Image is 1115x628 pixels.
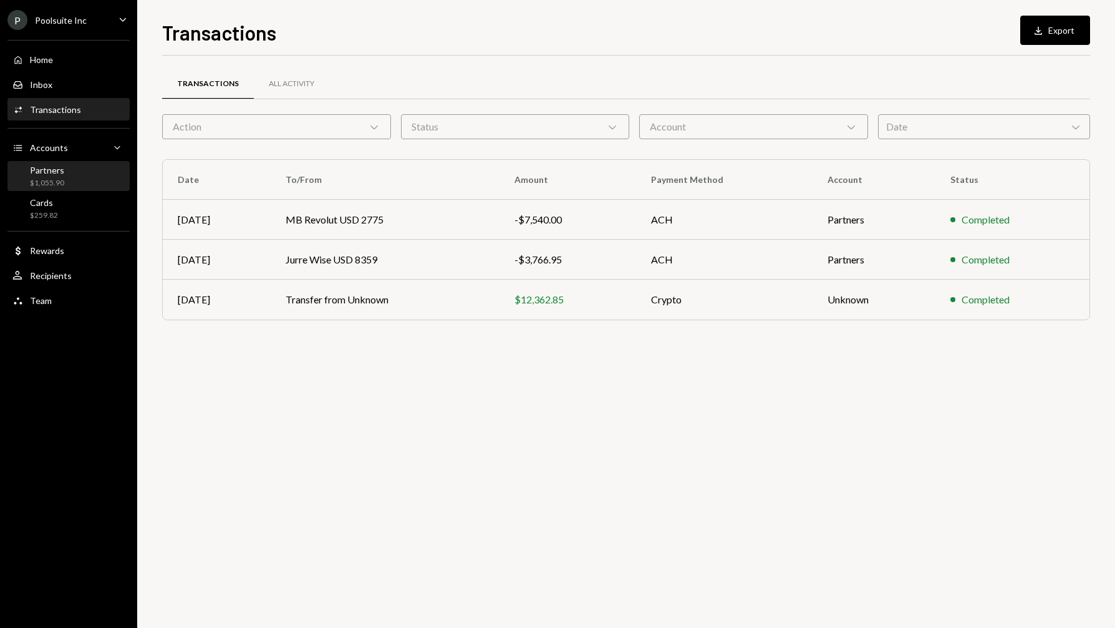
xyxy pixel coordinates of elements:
td: MB Revolut USD 2775 [271,200,500,240]
div: Action [162,114,391,139]
div: Transactions [177,79,239,89]
div: Completed [962,292,1010,307]
div: -$3,766.95 [514,252,621,267]
div: [DATE] [178,252,256,267]
div: Transactions [30,104,81,115]
div: P [7,10,27,30]
div: Date [878,114,1090,139]
div: -$7,540.00 [514,212,621,227]
a: Transactions [7,98,130,120]
div: [DATE] [178,292,256,307]
div: Team [30,295,52,306]
a: Accounts [7,136,130,159]
td: Unknown [813,280,935,320]
a: Recipients [7,264,130,287]
th: Status [935,160,1089,200]
td: Partners [813,200,935,240]
div: Completed [962,212,1010,227]
div: Completed [962,252,1010,267]
div: Rewards [30,245,64,256]
td: Transfer from Unknown [271,280,500,320]
a: Home [7,48,130,71]
td: ACH [636,240,813,280]
button: Export [1020,16,1090,45]
div: Accounts [30,142,68,153]
a: Cards$259.82 [7,194,130,223]
div: Recipients [30,270,72,281]
div: Cards [30,197,58,208]
th: Payment Method [636,160,813,200]
a: Inbox [7,73,130,96]
td: Crypto [636,280,813,320]
div: $1,055.90 [30,178,64,189]
div: All Activity [269,79,314,89]
a: Partners$1,055.90 [7,161,130,191]
th: Account [813,160,935,200]
div: Poolsuite Inc [35,15,87,26]
div: Inbox [30,79,52,90]
div: Account [639,114,868,139]
div: Partners [30,165,64,175]
h1: Transactions [162,20,276,45]
td: Partners [813,240,935,280]
div: Home [30,54,53,65]
a: Rewards [7,239,130,262]
th: Amount [500,160,636,200]
th: Date [163,160,271,200]
td: Jurre Wise USD 8359 [271,240,500,280]
th: To/From [271,160,500,200]
a: All Activity [254,68,329,100]
td: ACH [636,200,813,240]
div: $12,362.85 [514,292,621,307]
a: Transactions [162,68,254,100]
div: Status [401,114,630,139]
div: $259.82 [30,210,58,221]
div: [DATE] [178,212,256,227]
a: Team [7,289,130,312]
